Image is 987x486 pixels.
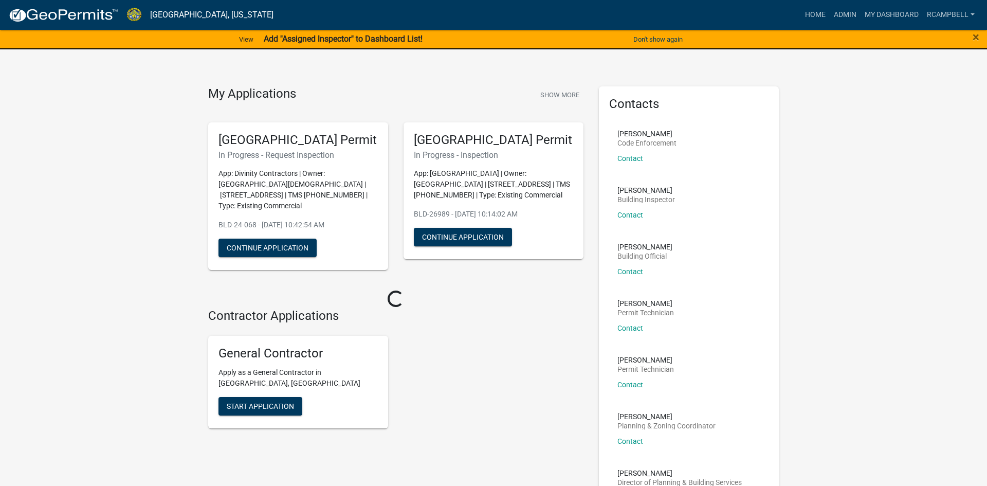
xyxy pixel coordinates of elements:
button: Continue Application [218,239,317,257]
a: Contact [617,381,643,389]
p: App: Divinity Contractors | Owner: [GEOGRAPHIC_DATA][DEMOGRAPHIC_DATA] | [STREET_ADDRESS] | TMS [... [218,168,378,211]
p: [PERSON_NAME] [617,243,672,250]
a: Contact [617,154,643,163]
p: [PERSON_NAME] [617,413,716,420]
a: Home [801,5,830,25]
p: BLD-24-068 - [DATE] 10:42:54 AM [218,220,378,230]
span: × [973,30,979,44]
h5: Contacts [609,97,769,112]
p: Code Enforcement [617,139,677,147]
p: Permit Technician [617,309,674,316]
p: Apply as a General Contractor in [GEOGRAPHIC_DATA], [GEOGRAPHIC_DATA] [218,367,378,389]
a: Admin [830,5,861,25]
p: Building Inspector [617,196,675,203]
a: rcampbell [923,5,979,25]
button: Show More [536,86,583,103]
p: Building Official [617,253,672,260]
a: Contact [617,211,643,219]
h6: In Progress - Request Inspection [218,150,378,160]
h4: Contractor Applications [208,309,583,323]
a: My Dashboard [861,5,923,25]
button: Start Application [218,397,302,416]
h5: [GEOGRAPHIC_DATA] Permit [218,133,378,148]
p: Director of Planning & Building Services [617,479,742,486]
a: Contact [617,267,643,276]
h5: [GEOGRAPHIC_DATA] Permit [414,133,573,148]
p: [PERSON_NAME] [617,470,742,477]
h5: General Contractor [218,346,378,361]
p: Planning & Zoning Coordinator [617,422,716,429]
span: Start Application [227,402,294,410]
p: [PERSON_NAME] [617,130,677,137]
p: App: [GEOGRAPHIC_DATA] | Owner: [GEOGRAPHIC_DATA] | [STREET_ADDRESS] | TMS [PHONE_NUMBER] | Type:... [414,168,573,201]
a: Contact [617,437,643,445]
button: Don't show again [629,31,687,48]
button: Continue Application [414,228,512,246]
p: [PERSON_NAME] [617,356,674,364]
a: View [235,31,258,48]
p: BLD-26989 - [DATE] 10:14:02 AM [414,209,573,220]
img: Jasper County, South Carolina [126,8,142,22]
a: Contact [617,324,643,332]
h4: My Applications [208,86,296,102]
p: [PERSON_NAME] [617,187,675,194]
p: [PERSON_NAME] [617,300,674,307]
button: Close [973,31,979,43]
strong: Add "Assigned Inspector" to Dashboard List! [264,34,423,44]
p: Permit Technician [617,366,674,373]
wm-workflow-list-section: Contractor Applications [208,309,583,437]
h6: In Progress - Inspection [414,150,573,160]
a: [GEOGRAPHIC_DATA], [US_STATE] [150,6,273,24]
